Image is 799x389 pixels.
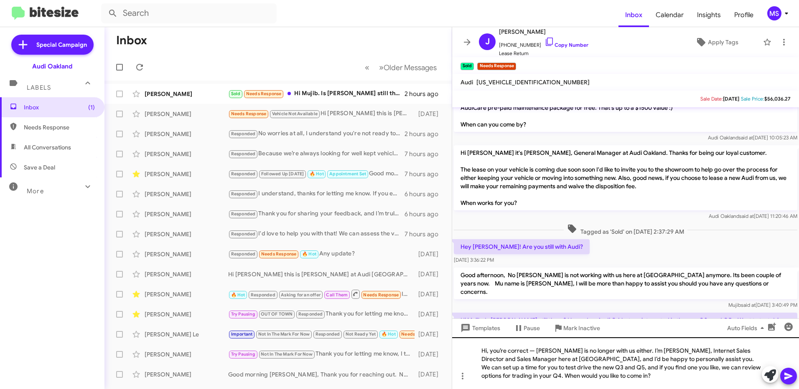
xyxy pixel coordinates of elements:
[145,110,228,118] div: [PERSON_NAME]
[415,350,445,359] div: [DATE]
[145,270,228,278] div: [PERSON_NAME]
[476,78,590,86] span: [US_VEHICLE_IDENTIFICATION_NUMBER]
[32,62,72,71] div: Audi Oakland
[738,134,753,141] span: said at
[231,151,256,157] span: Responded
[459,321,500,336] span: Templates
[145,330,228,338] div: [PERSON_NAME] Le
[24,163,55,172] span: Save a Deal
[258,331,310,337] span: Not In The Mark For Now
[231,171,256,177] span: Responded
[228,129,405,139] div: No worries at all, I understand you're not ready to move forward just yet. I'm here if you need a...
[461,63,474,70] small: Sold
[24,103,95,111] span: Inbox
[708,35,738,50] span: Apply Tags
[415,370,445,379] div: [DATE]
[363,292,399,298] span: Needs Response
[145,290,228,298] div: [PERSON_NAME]
[261,171,304,177] span: Followed Up [DATE]
[228,370,415,379] div: Good morning [PERSON_NAME], Thank you for reaching out. No problem at all. I will have my brand s...
[228,249,415,259] div: Any update?
[310,171,324,177] span: 🔥 Hot
[405,210,445,218] div: 6 hours ago
[708,134,797,141] span: Audi Oakland [DATE] 10:05:23 AM
[27,84,51,91] span: Labels
[461,78,473,86] span: Audi
[326,292,348,298] span: Call Them
[452,337,799,389] div: Hi, you’re correct — [PERSON_NAME] is no longer with us either. I’m [PERSON_NAME], Internet Sales...
[27,187,44,195] span: More
[454,313,797,336] p: Hi Mujib. Is [PERSON_NAME] still there? I leased an Audi Q4 but am interested in the new Q3s and ...
[454,239,590,254] p: Hey [PERSON_NAME]! Are you still with Audi?
[145,230,228,238] div: [PERSON_NAME]
[401,331,437,337] span: Needs Response
[524,321,540,336] span: Pause
[228,349,415,359] div: Thank you for letting me know, I truly appreciate the update. If anything changes or you ever con...
[228,229,405,239] div: I'd love to help you with that! We can assess the value of your E-Tron during a visit. Would you ...
[11,35,94,55] a: Special Campaign
[454,145,797,210] p: Hi [PERSON_NAME] it's [PERSON_NAME], General Manager at Audi Oakland. Thanks for being our loyal ...
[116,34,147,47] h1: Inbox
[739,213,754,219] span: said at
[767,6,781,20] div: MS
[228,149,405,159] div: Because we’re always looking for well kept vehicles like yours to offer our customers, and pre-ow...
[231,191,256,197] span: Responded
[272,111,318,116] span: Vehicle Not Available
[246,91,282,96] span: Needs Response
[145,90,228,98] div: [PERSON_NAME]
[618,3,649,27] a: Inbox
[261,351,313,357] span: Not In The Mark For Now
[302,251,316,257] span: 🔥 Hot
[415,250,445,258] div: [DATE]
[405,150,445,158] div: 7 hours ago
[728,3,760,27] a: Profile
[231,211,256,217] span: Responded
[101,3,277,23] input: Search
[764,96,791,102] span: $56,036.27
[231,351,255,357] span: Try Pausing
[228,169,405,179] div: Good morning [PERSON_NAME], hope all is well. My apologies for the delayed reply as I was not in ...
[145,170,228,178] div: [PERSON_NAME]
[145,130,228,138] div: [PERSON_NAME]
[360,59,374,76] button: Previous
[281,292,321,298] span: Asking for an offer
[382,331,396,337] span: 🔥 Hot
[700,96,723,102] span: Sale Date:
[454,268,797,299] p: Good afternoon, No [PERSON_NAME] is not working with us here at [GEOGRAPHIC_DATA] anymore. Its be...
[741,302,756,308] span: said at
[741,96,764,102] span: Sale Price:
[145,250,228,258] div: [PERSON_NAME]
[145,370,228,379] div: [PERSON_NAME]
[231,311,255,317] span: Try Pausing
[24,123,95,131] span: Needs Response
[228,289,415,299] div: Inbound Call
[485,35,490,48] span: J
[251,292,275,298] span: Responded
[231,331,253,337] span: Important
[228,209,405,219] div: Thank you for sharing your feedback, and I’m truly sorry about your experience. I’ll personally a...
[405,130,445,138] div: 2 hours ago
[499,37,588,49] span: [PHONE_NUMBER]
[231,131,256,136] span: Responded
[547,321,607,336] button: Mark Inactive
[228,89,405,99] div: Hi Mujib. Is [PERSON_NAME] still there? I leased an Audi Q4 but am interested in the new Q3s and ...
[728,302,797,308] span: Mujib [DATE] 3:40:49 PM
[649,3,690,27] a: Calendar
[499,49,588,58] span: Lease Return
[384,63,437,72] span: Older Messages
[261,311,293,317] span: OUT OF TOWN
[228,329,415,339] div: S5...any sport pkg
[727,321,767,336] span: Auto Fields
[415,330,445,338] div: [DATE]
[145,310,228,318] div: [PERSON_NAME]
[405,190,445,198] div: 6 hours ago
[723,96,739,102] span: [DATE]
[36,40,87,49] span: Special Campaign
[690,3,728,27] a: Insights
[316,331,340,337] span: Responded
[545,42,588,48] a: Copy Number
[405,230,445,238] div: 7 hours ago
